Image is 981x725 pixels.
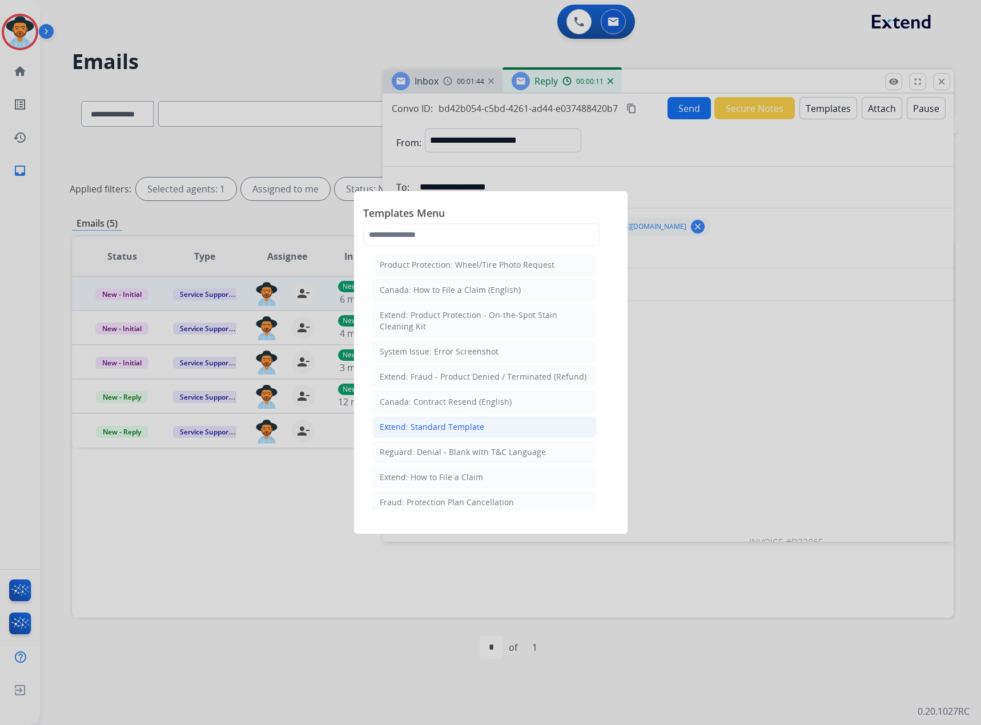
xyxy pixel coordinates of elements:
[380,421,484,433] div: Extend: Standard Template
[363,205,618,223] span: Templates Menu
[380,497,514,508] div: Fraud: Protection Plan Cancellation
[380,396,512,408] div: Canada: Contract Resend (English)
[380,284,521,296] div: Canada: How to File a Claim (English)
[380,309,589,332] div: Extend: Product Protection - On-the-Spot Stain Cleaning Kit
[380,259,554,271] div: Product Protection: Wheel/Tire Photo Request
[380,371,586,382] div: Extend: Fraud - Product Denied / Terminated (Refund)
[380,472,483,483] div: Extend: How to File a Claim
[380,446,546,458] div: Reguard: Denial - Blank with T&C Language
[380,346,498,357] div: System Issue: Error Screenshot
